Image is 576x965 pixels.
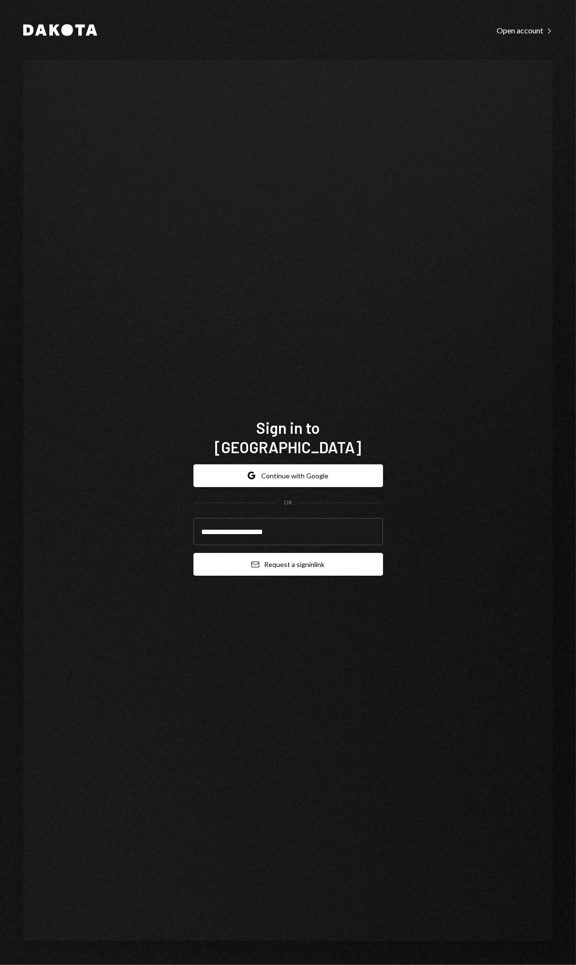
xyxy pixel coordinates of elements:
h1: Sign in to [GEOGRAPHIC_DATA] [193,418,383,457]
button: Continue with Google [193,464,383,487]
div: Open account [497,26,553,35]
a: Open account [497,25,553,35]
div: OR [284,499,292,507]
button: Request a signinlink [193,553,383,576]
